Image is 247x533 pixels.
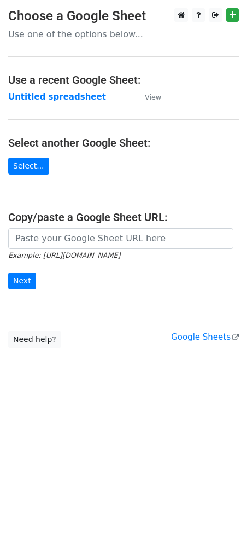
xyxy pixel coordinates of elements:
input: Paste your Google Sheet URL here [8,228,233,249]
a: Google Sheets [171,332,239,342]
a: Untitled spreadsheet [8,92,106,102]
a: Need help? [8,331,61,348]
p: Use one of the options below... [8,28,239,40]
h3: Choose a Google Sheet [8,8,239,24]
h4: Copy/paste a Google Sheet URL: [8,211,239,224]
h4: Select another Google Sheet: [8,136,239,149]
small: Example: [URL][DOMAIN_NAME] [8,251,120,259]
input: Next [8,273,36,289]
small: View [145,93,161,101]
a: Select... [8,158,49,175]
a: View [134,92,161,102]
h4: Use a recent Google Sheet: [8,73,239,86]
